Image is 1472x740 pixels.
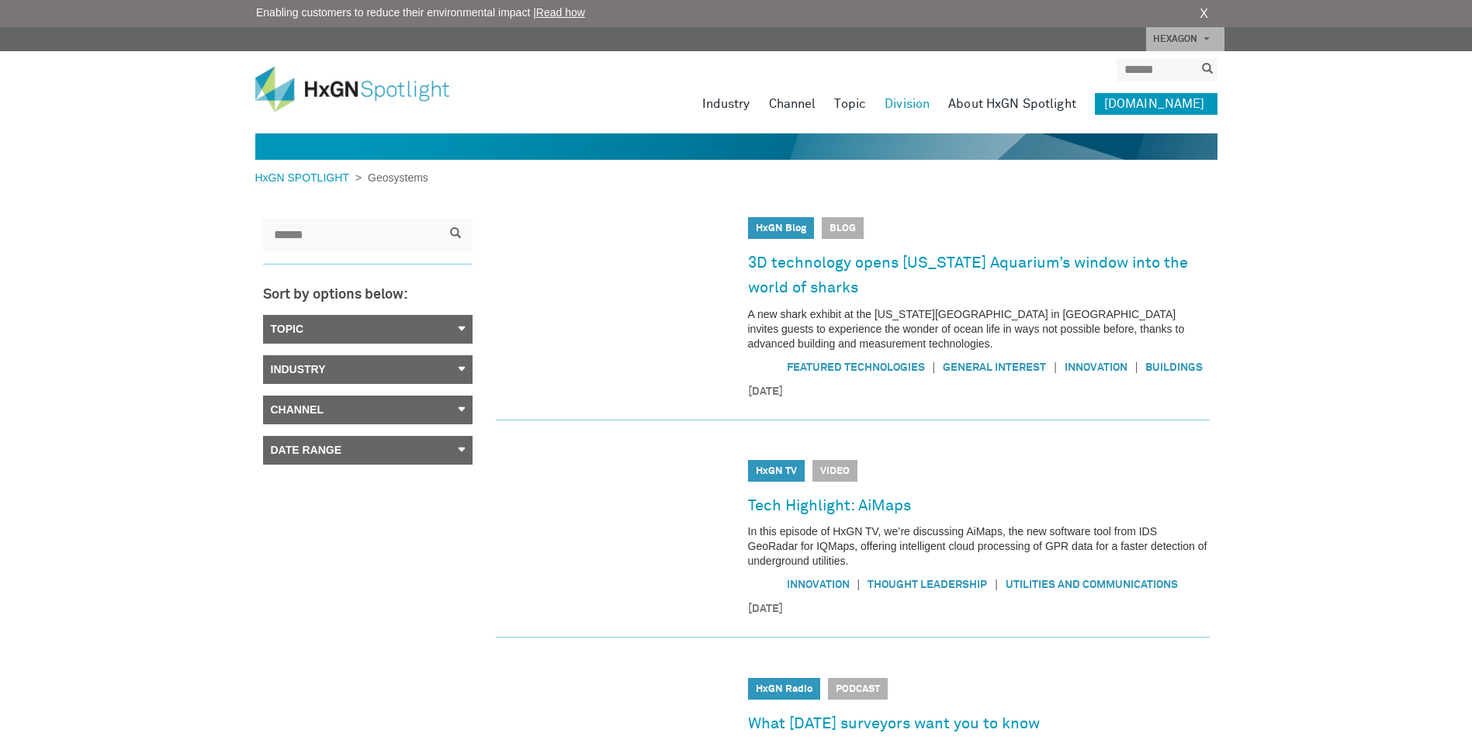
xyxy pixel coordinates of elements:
a: Topic [263,315,473,344]
a: Read how [536,6,585,19]
a: Featured Technologies [787,362,925,373]
a: Industry [263,355,473,384]
a: Date Range [263,436,473,465]
span: | [987,576,1006,593]
span: Geosystems [362,171,428,184]
a: Utilities and communications [1006,579,1178,590]
a: Industry [702,93,750,115]
a: HxGN TV [756,466,797,476]
span: | [1046,359,1065,375]
a: HEXAGON [1146,27,1224,51]
a: HxGN Blog [756,223,806,233]
div: > [255,170,428,186]
a: Division [885,93,930,115]
span: | [1127,359,1146,375]
a: HxGN SPOTLIGHT [255,171,355,184]
a: General Interest [943,362,1046,373]
a: Thought Leadership [868,579,987,590]
a: Channel [263,396,473,424]
span: Video [812,460,857,482]
span: | [850,576,868,593]
a: Innovation [787,579,850,590]
h3: Sort by options below: [263,288,473,303]
a: What [DATE] surveyors want you to know [748,711,1040,736]
a: Tech Highlight: AiMaps [748,493,911,518]
a: [DOMAIN_NAME] [1095,93,1217,115]
a: Channel [769,93,816,115]
p: A new shark exhibit at the [US_STATE][GEOGRAPHIC_DATA] in [GEOGRAPHIC_DATA] invites guests to exp... [748,307,1210,351]
time: [DATE] [748,601,1210,617]
a: Topic [834,93,866,115]
a: HxGN Radio [756,684,812,694]
span: Enabling customers to reduce their environmental impact | [256,5,585,21]
a: X [1200,5,1208,23]
a: 3D technology opens [US_STATE] Aquarium’s window into the world of sharks [748,251,1210,301]
a: About HxGN Spotlight [948,93,1076,115]
p: In this episode of HxGN TV, we’re discussing AiMaps, the new software tool from IDS GeoRadar for ... [748,524,1210,569]
a: Innovation [1065,362,1127,373]
a: Buildings [1145,362,1203,373]
span: | [925,359,944,375]
span: Podcast [828,678,888,700]
span: Blog [822,217,864,239]
img: HxGN Spotlight [255,67,473,112]
time: [DATE] [748,384,1210,400]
